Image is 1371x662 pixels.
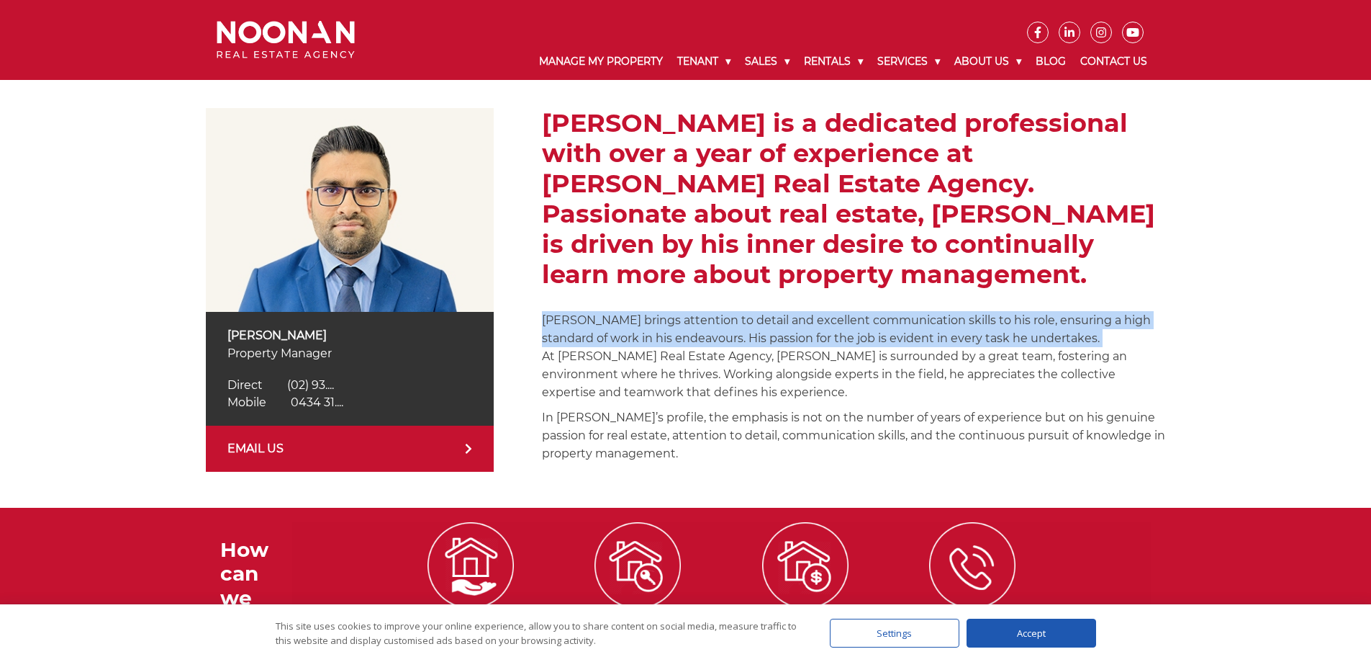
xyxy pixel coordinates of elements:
[388,558,553,648] a: Managemy Property
[276,619,801,648] div: This site uses cookies to improve your online experience, allow you to share content on social me...
[738,43,797,80] a: Sales
[670,43,738,80] a: Tenant
[594,522,681,609] img: ICONS
[206,426,494,472] a: EMAIL US
[220,538,292,635] h3: How can we help?
[797,43,870,80] a: Rentals
[542,311,1165,401] p: [PERSON_NAME] brings attention to detail and excellent communication skills to his role, ensuring...
[206,108,494,312] img: Sanjay Bhusal
[217,21,355,59] img: Noonan Real Estate Agency
[227,395,266,409] span: Mobile
[870,43,947,80] a: Services
[967,619,1096,648] div: Accept
[542,108,1165,290] h2: [PERSON_NAME] is a dedicated professional with over a year of experience at [PERSON_NAME] Real Es...
[556,558,720,648] a: Leasemy Property
[291,395,343,409] span: 0434 31....
[947,43,1028,80] a: About Us
[532,43,670,80] a: Manage My Property
[427,522,514,609] img: ICONS
[762,522,849,609] img: ICONS
[1028,43,1073,80] a: Blog
[227,326,472,344] p: [PERSON_NAME]
[1073,43,1154,80] a: Contact Us
[227,344,472,362] p: Property Manager
[227,378,334,392] a: Click to reveal phone number
[723,558,888,648] a: Sellmy Property
[227,395,343,409] a: Click to reveal phone number
[929,522,1015,609] img: ICONS
[830,619,959,648] div: Settings
[227,378,263,392] span: Direct
[287,378,334,392] span: (02) 93....
[542,408,1165,462] p: In [PERSON_NAME]’s profile, the emphasis is not on the number of years of experience but on his g...
[890,558,1055,648] a: ContactUs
